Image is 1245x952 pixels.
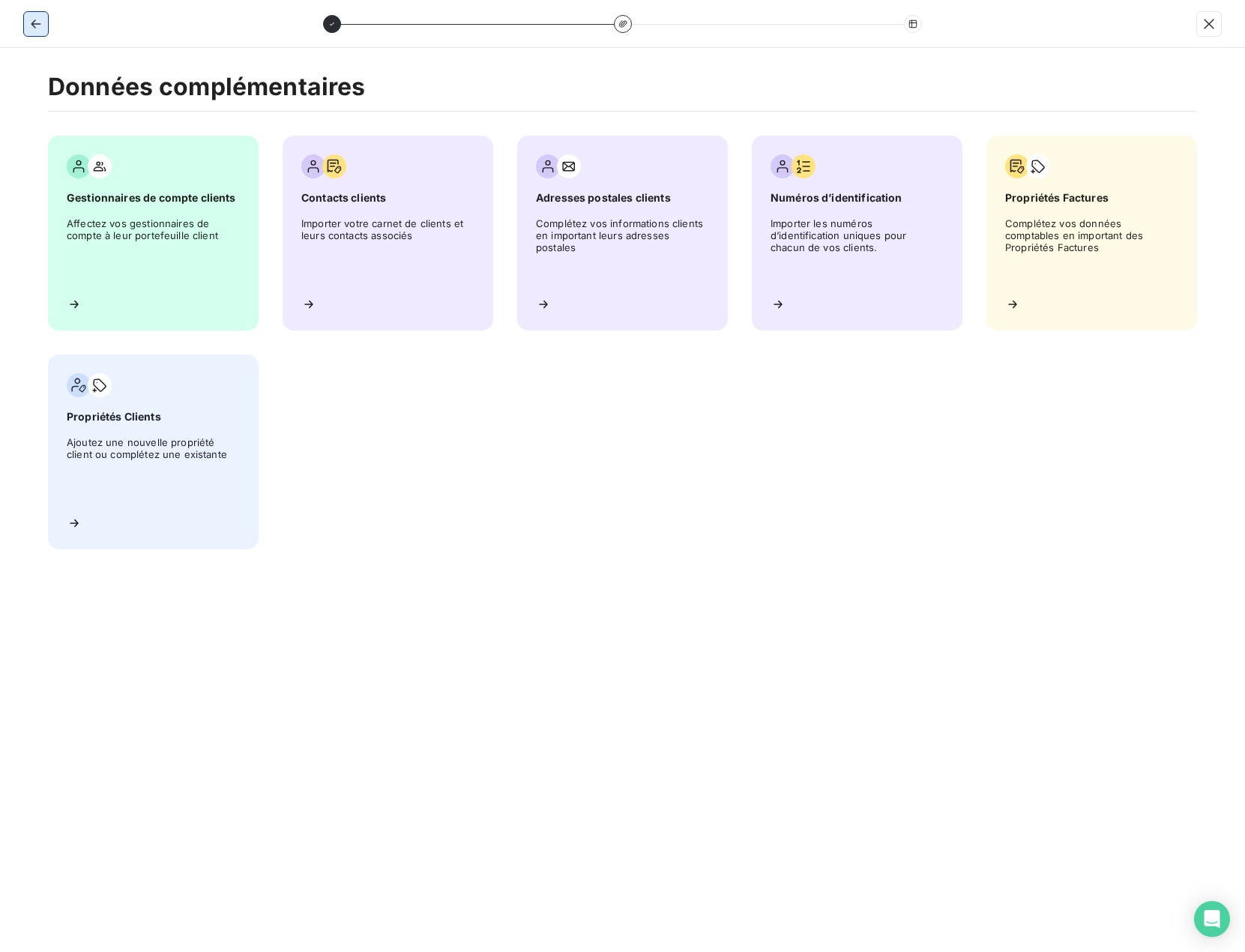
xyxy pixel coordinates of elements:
span: Adresses postales clients [536,190,709,205]
span: Complétez vos informations clients en important leurs adresses postales [536,217,709,285]
span: Numéros d’identification [771,190,944,205]
span: Propriétés Clients [67,409,240,424]
span: Importer les numéros d’identification uniques pour chacun de vos clients. [771,217,944,285]
span: Ajoutez une nouvelle propriété client ou complétez une existante [67,436,240,504]
span: Contacts clients [301,190,474,205]
div: Open Intercom Messenger [1194,901,1230,937]
span: Affectez vos gestionnaires de compte à leur portefeuille client [67,217,240,285]
span: Gestionnaires de compte clients [67,190,240,205]
span: Propriétés Factures [1005,190,1178,205]
span: Importer votre carnet de clients et leurs contacts associés [301,217,474,285]
h2: Données complémentaires [48,72,1197,112]
span: Complétez vos données comptables en important des Propriétés Factures [1005,217,1178,285]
